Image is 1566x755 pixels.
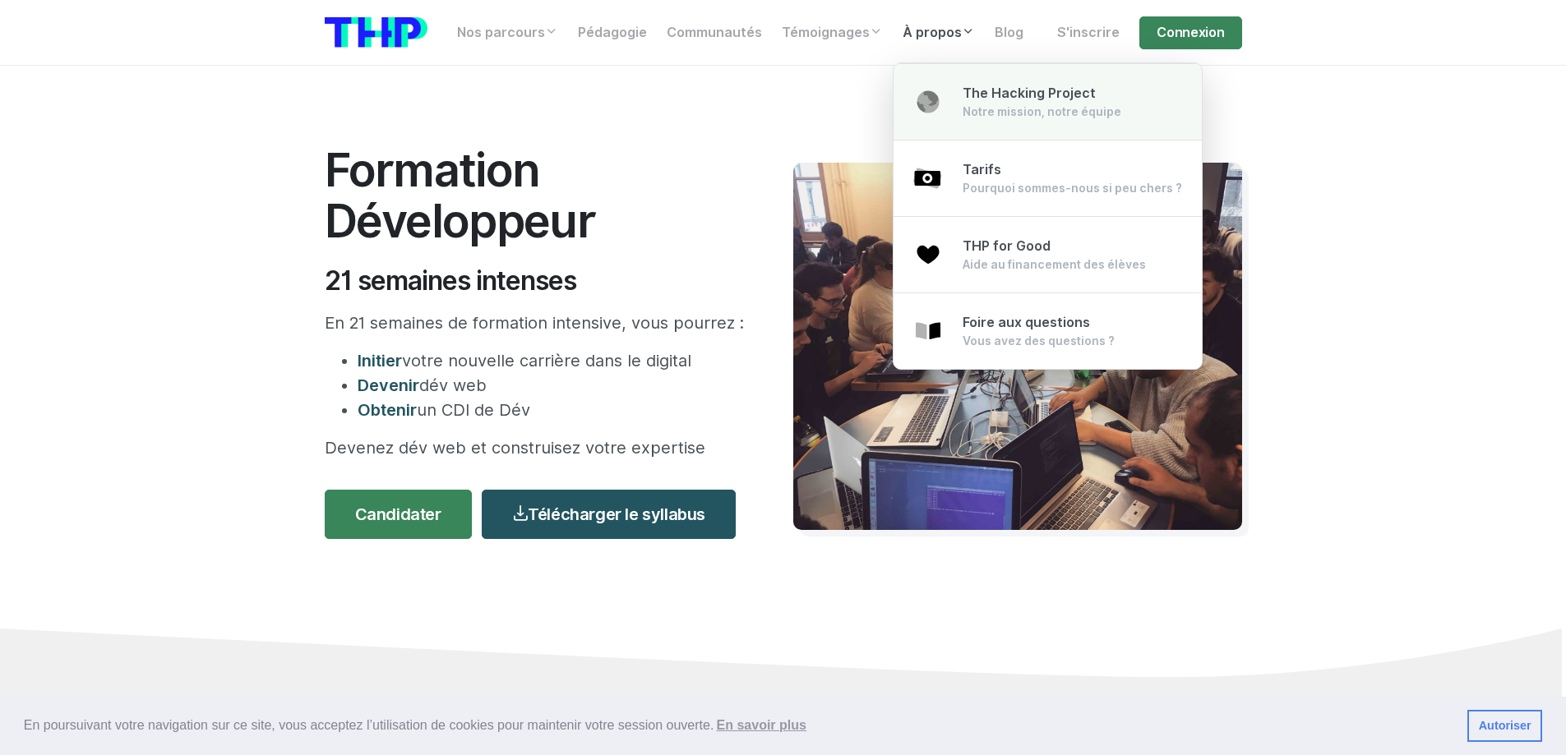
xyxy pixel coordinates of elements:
[893,16,985,49] a: À propos
[1467,710,1542,743] a: dismiss cookie message
[963,315,1090,330] span: Foire aux questions
[325,145,744,246] h1: Formation Développeur
[913,163,943,193] img: money-9ea4723cc1eb9d308b63524c92a724aa.svg
[963,238,1051,254] span: THP for Good
[1139,16,1241,49] a: Connexion
[1047,16,1129,49] a: S'inscrire
[913,87,943,117] img: earth-532ca4cfcc951ee1ed9d08868e369144.svg
[568,16,657,49] a: Pédagogie
[358,398,744,422] li: un CDI de Dév
[714,713,809,738] a: learn more about cookies
[24,713,1454,738] span: En poursuivant votre navigation sur ce site, vous acceptez l’utilisation de cookies pour mainteni...
[913,316,943,346] img: book-open-effebd538656b14b08b143ef14f57c46.svg
[358,373,744,398] li: dév web
[894,140,1202,217] a: Tarifs Pourquoi sommes-nous si peu chers ?
[985,16,1033,49] a: Blog
[325,490,472,539] a: Candidater
[358,348,744,373] li: votre nouvelle carrière dans le digital
[894,216,1202,293] a: THP for Good Aide au financement des élèves
[447,16,568,49] a: Nos parcours
[325,435,744,460] p: Devenez dév web et construisez votre expertise
[963,104,1121,120] div: Notre mission, notre équipe
[894,292,1202,369] a: Foire aux questions Vous avez des questions ?
[793,163,1242,530] img: Travail
[325,17,427,48] img: logo
[963,333,1115,349] div: Vous avez des questions ?
[358,400,417,420] span: Obtenir
[963,180,1182,196] div: Pourquoi sommes-nous si peu chers ?
[894,63,1202,140] a: The Hacking Project Notre mission, notre équipe
[358,351,402,371] span: Initier
[482,490,736,539] a: Télécharger le syllabus
[963,85,1096,101] span: The Hacking Project
[358,375,419,395] span: Devenir
[325,265,744,297] h2: 21 semaines intenses
[963,256,1146,273] div: Aide au financement des élèves
[325,311,744,335] p: En 21 semaines de formation intensive, vous pourrez :
[657,16,772,49] a: Communautés
[963,162,1001,177] span: Tarifs
[913,240,943,269] img: heart-3dc04c8027ce09cac19c043a17b15ac7.svg
[772,16,893,49] a: Témoignages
